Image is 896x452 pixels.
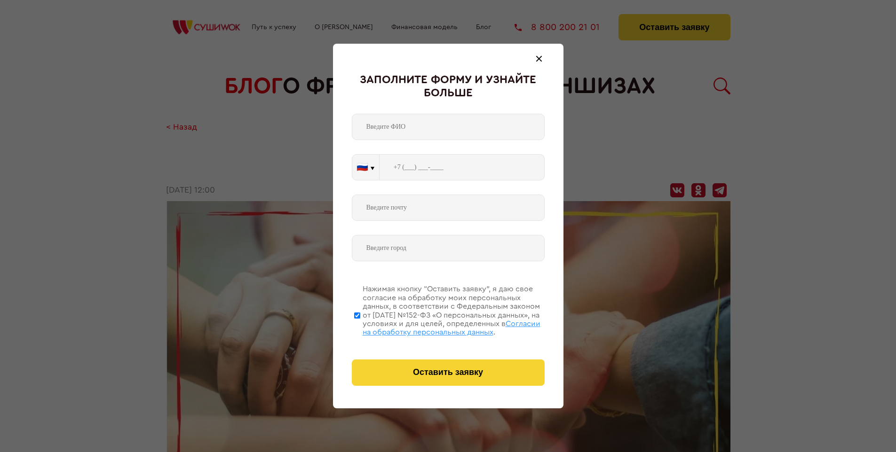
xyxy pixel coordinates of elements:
input: Введите ФИО [352,114,545,140]
button: Оставить заявку [352,359,545,386]
input: Введите почту [352,195,545,221]
div: Заполните форму и узнайте больше [352,74,545,100]
span: Согласии на обработку персональных данных [363,320,540,336]
input: Введите город [352,235,545,261]
input: +7 (___) ___-____ [380,154,545,180]
div: Нажимая кнопку “Оставить заявку”, я даю свое согласие на обработку моих персональных данных, в со... [363,285,545,336]
button: 🇷🇺 [352,155,379,180]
